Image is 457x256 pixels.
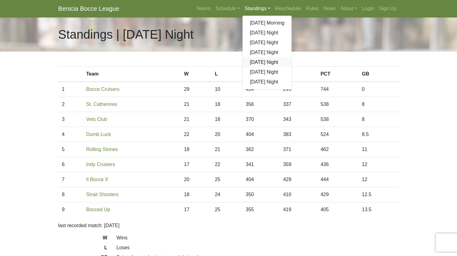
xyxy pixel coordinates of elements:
[86,177,108,182] a: Il Bocce X
[242,142,279,157] td: 362
[58,97,83,112] td: 2
[273,2,304,15] a: Reschedule
[58,82,83,97] td: 1
[180,202,211,217] td: 17
[317,172,358,187] td: 444
[58,202,83,217] td: 9
[213,2,242,15] a: Schedule
[83,67,180,82] th: Team
[359,2,376,15] a: Login
[211,142,242,157] td: 21
[242,157,279,172] td: 341
[317,112,358,127] td: 538
[358,67,399,82] th: GB
[242,127,279,142] td: 404
[358,157,399,172] td: 12
[358,112,399,127] td: 8
[211,172,242,187] td: 25
[211,157,242,172] td: 22
[242,2,273,15] a: Standings
[58,112,83,127] td: 3
[279,97,317,112] td: 337
[180,82,211,97] td: 29
[358,82,399,97] td: 0
[211,187,242,202] td: 24
[58,142,83,157] td: 5
[242,67,292,77] a: [DATE] Night
[304,2,321,15] a: Rules
[242,48,292,57] a: [DATE] Night
[279,82,317,97] td: 295
[86,117,107,122] a: Vets Club
[54,244,112,254] dt: L
[86,102,117,107] a: St. Catherines
[58,127,83,142] td: 4
[242,172,279,187] td: 404
[317,97,358,112] td: 538
[194,2,213,15] a: Teams
[242,77,292,87] a: [DATE] Night
[211,127,242,142] td: 20
[279,142,317,157] td: 371
[358,187,399,202] td: 12.5
[242,18,292,28] a: [DATE] Morning
[58,2,119,15] a: Benicia Bocce League
[317,82,358,97] td: 744
[279,67,317,82] th: PA
[242,187,279,202] td: 350
[86,207,110,212] a: Bocced Up
[242,15,292,90] div: Standings
[317,127,358,142] td: 524
[279,172,317,187] td: 429
[242,38,292,48] a: [DATE] Night
[358,172,399,187] td: 12
[180,67,211,82] th: W
[279,127,317,142] td: 383
[180,97,211,112] td: 21
[54,234,112,244] dt: W
[180,172,211,187] td: 20
[86,132,111,137] a: Dumb Luck
[112,234,404,242] dd: Wins
[180,142,211,157] td: 18
[86,162,115,167] a: Indy Cruisers
[211,97,242,112] td: 18
[279,187,317,202] td: 410
[279,157,317,172] td: 359
[338,2,360,15] a: About
[180,112,211,127] td: 21
[242,97,279,112] td: 356
[321,2,338,15] a: News
[317,67,358,82] th: PCT
[58,27,194,42] h1: Standings | [DATE] Night
[358,127,399,142] td: 8.5
[317,202,358,217] td: 405
[58,157,83,172] td: 6
[58,187,83,202] td: 8
[180,187,211,202] td: 18
[358,142,399,157] td: 11
[317,187,358,202] td: 429
[242,82,279,97] td: 404
[211,202,242,217] td: 25
[377,2,399,15] a: Sign Up
[279,202,317,217] td: 419
[211,82,242,97] td: 10
[317,142,358,157] td: 462
[58,172,83,187] td: 7
[86,192,119,197] a: Strait Shooters
[242,112,279,127] td: 370
[211,112,242,127] td: 18
[279,112,317,127] td: 343
[358,202,399,217] td: 13.5
[211,67,242,82] th: L
[58,222,399,229] p: last recorded match: [DATE]
[242,202,279,217] td: 355
[358,97,399,112] td: 8
[242,28,292,38] a: [DATE] Night
[317,157,358,172] td: 436
[86,87,119,92] a: Bocce Cruisers
[180,157,211,172] td: 17
[112,244,404,251] dd: Loses
[86,147,118,152] a: Rolling Stones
